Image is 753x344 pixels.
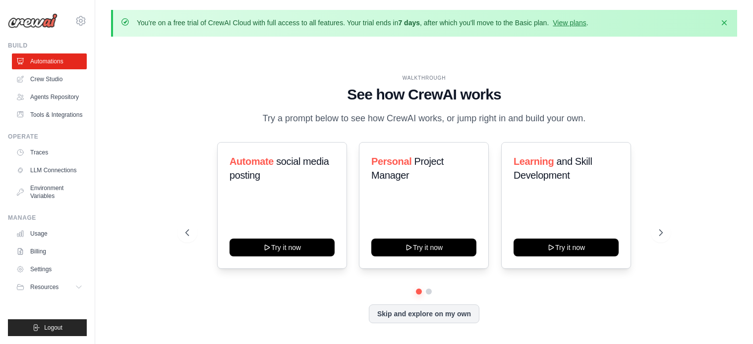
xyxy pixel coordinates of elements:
[371,156,444,181] span: Project Manager
[398,19,420,27] strong: 7 days
[8,42,87,49] div: Build
[44,324,62,332] span: Logout
[371,239,476,256] button: Try it now
[12,226,87,242] a: Usage
[514,156,592,181] span: and Skill Development
[12,180,87,204] a: Environment Variables
[230,239,335,256] button: Try it now
[12,53,87,69] a: Automations
[12,244,87,259] a: Billing
[257,111,590,126] p: Try a prompt below to see how CrewAI works, or jump right in and build your own.
[553,19,586,27] a: View plans
[185,74,662,82] div: WALKTHROUGH
[8,319,87,336] button: Logout
[369,304,479,323] button: Skip and explore on my own
[30,283,58,291] span: Resources
[371,156,411,167] span: Personal
[514,156,554,167] span: Learning
[12,261,87,277] a: Settings
[8,13,58,28] img: Logo
[12,145,87,160] a: Traces
[12,162,87,178] a: LLM Connections
[12,89,87,105] a: Agents Repository
[514,239,619,256] button: Try it now
[8,133,87,141] div: Operate
[137,18,588,28] p: You're on a free trial of CrewAI Cloud with full access to all features. Your trial ends in , aft...
[12,107,87,123] a: Tools & Integrations
[12,279,87,295] button: Resources
[185,86,662,103] h1: See how CrewAI works
[8,214,87,222] div: Manage
[12,71,87,87] a: Crew Studio
[230,156,329,181] span: social media posting
[230,156,274,167] span: Automate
